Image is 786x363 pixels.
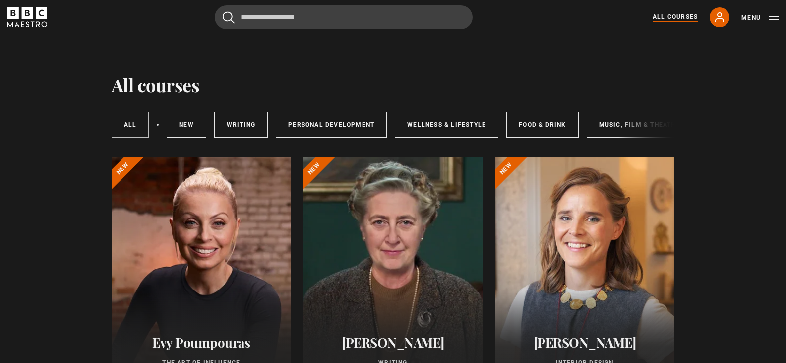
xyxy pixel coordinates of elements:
[214,112,268,138] a: Writing
[506,112,578,138] a: Food & Drink
[112,112,149,138] a: All
[215,5,473,29] input: Search
[123,335,280,350] h2: Evy Poumpouras
[587,112,692,138] a: Music, Film & Theatre
[653,12,698,22] a: All Courses
[507,335,663,350] h2: [PERSON_NAME]
[7,7,47,27] svg: BBC Maestro
[112,74,200,95] h1: All courses
[315,335,471,350] h2: [PERSON_NAME]
[167,112,206,138] a: New
[276,112,387,138] a: Personal Development
[741,13,779,23] button: Toggle navigation
[223,11,235,24] button: Submit the search query
[395,112,498,138] a: Wellness & Lifestyle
